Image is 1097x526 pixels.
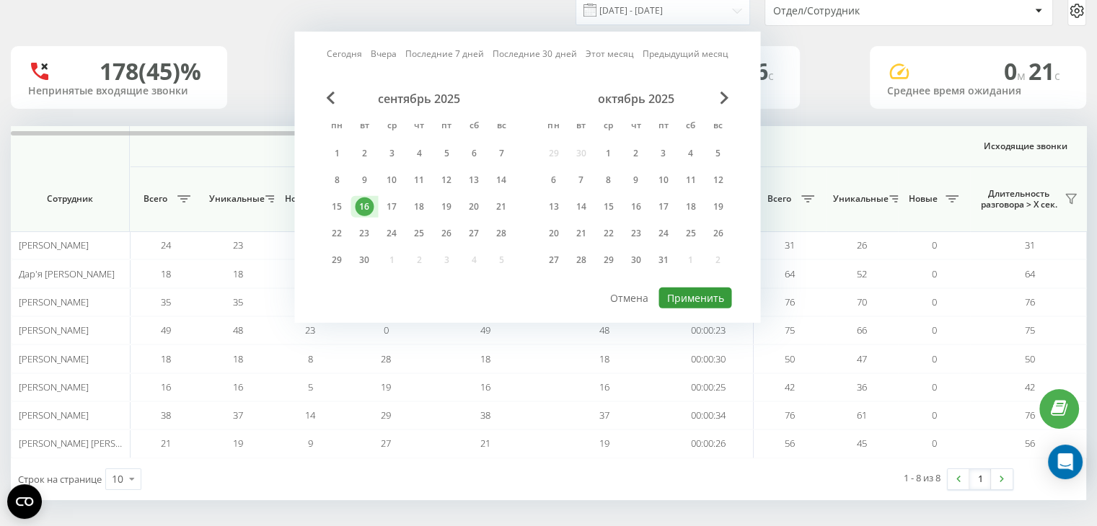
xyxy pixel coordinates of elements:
[708,171,727,190] div: 12
[539,169,567,191] div: пн 6 окт. 2025 г.
[599,437,609,450] span: 19
[384,324,389,336] span: 0
[704,223,731,244] div: вс 26 окт. 2025 г.
[408,116,430,138] abbr: четверг
[405,196,433,218] div: чт 18 сент. 2025 г.
[460,223,488,244] div: сб 27 сент. 2025 г.
[488,196,515,218] div: вс 21 сент. 2025 г.
[1048,445,1083,479] div: Open Intercom Messenger
[622,223,649,244] div: чт 23 окт. 2025 г.
[567,196,594,218] div: вт 14 окт. 2025 г.
[785,295,795,308] span: 76
[488,143,515,164] div: вс 7 сент. 2025 г.
[23,193,117,205] span: Сотрудник
[932,409,937,422] span: 0
[594,223,622,244] div: ср 22 окт. 2025 г.
[433,169,460,191] div: пт 12 сент. 2025 г.
[355,251,374,269] div: 30
[677,143,704,164] div: сб 4 окт. 2025 г.
[664,373,754,401] td: 00:00:25
[19,239,89,251] span: [PERSON_NAME]
[433,196,460,218] div: пт 19 сент. 2025 г.
[405,169,433,191] div: чт 11 сент. 2025 г.
[932,295,937,308] span: 0
[355,224,374,243] div: 23
[539,196,567,218] div: пн 13 окт. 2025 г.
[932,380,937,393] span: 0
[1017,68,1028,84] span: м
[281,193,317,205] span: Новые
[19,295,89,308] span: [PERSON_NAME]
[785,352,795,365] span: 50
[437,197,456,216] div: 19
[355,197,374,216] div: 16
[28,85,210,97] div: Непринятые входящие звонки
[463,116,485,138] abbr: суббота
[1028,55,1060,86] span: 21
[887,85,1069,97] div: Среднее время ожидания
[594,249,622,271] div: ср 29 окт. 2025 г.
[480,324,490,336] span: 49
[323,249,351,271] div: пн 29 сент. 2025 г.
[161,352,171,365] span: 18
[161,267,171,280] span: 18
[539,223,567,244] div: пн 20 окт. 2025 г.
[785,239,795,251] span: 31
[977,188,1060,210] span: Длительность разговора > Х сек.
[664,401,754,429] td: 00:00:34
[677,169,704,191] div: сб 11 окт. 2025 г.
[1025,437,1035,450] span: 56
[681,171,700,190] div: 11
[571,197,590,216] div: 14
[649,169,677,191] div: пт 10 окт. 2025 г.
[626,197,645,216] div: 16
[1004,55,1028,86] span: 0
[599,197,617,216] div: 15
[542,116,564,138] abbr: понедельник
[351,143,378,164] div: вт 2 сент. 2025 г.
[19,324,89,336] span: [PERSON_NAME]
[653,171,672,190] div: 10
[599,380,609,393] span: 16
[410,171,428,190] div: 11
[567,249,594,271] div: вт 28 окт. 2025 г.
[622,196,649,218] div: чт 16 окт. 2025 г.
[137,193,173,205] span: Всего
[161,437,171,450] span: 21
[626,144,645,163] div: 2
[492,224,511,243] div: 28
[378,169,405,191] div: ср 10 сент. 2025 г.
[492,197,511,216] div: 21
[405,143,433,164] div: чт 4 сент. 2025 г.
[708,144,727,163] div: 5
[597,116,619,138] abbr: среда
[464,224,483,243] div: 27
[761,193,797,205] span: Всего
[969,469,991,489] a: 1
[649,249,677,271] div: пт 31 окт. 2025 г.
[599,352,609,365] span: 18
[544,224,563,243] div: 20
[161,295,171,308] span: 35
[681,144,700,163] div: 4
[378,143,405,164] div: ср 3 сент. 2025 г.
[492,144,511,163] div: 7
[327,197,346,216] div: 15
[327,171,346,190] div: 8
[460,196,488,218] div: сб 20 сент. 2025 г.
[708,224,727,243] div: 26
[768,68,774,84] span: c
[622,169,649,191] div: чт 9 окт. 2025 г.
[19,380,89,393] span: [PERSON_NAME]
[382,144,401,163] div: 3
[323,169,351,191] div: пн 8 сент. 2025 г.
[1025,352,1035,365] span: 50
[405,223,433,244] div: чт 25 сент. 2025 г.
[681,224,700,243] div: 25
[626,251,645,269] div: 30
[626,224,645,243] div: 23
[544,171,563,190] div: 6
[161,380,171,393] span: 16
[410,224,428,243] div: 25
[932,352,937,365] span: 0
